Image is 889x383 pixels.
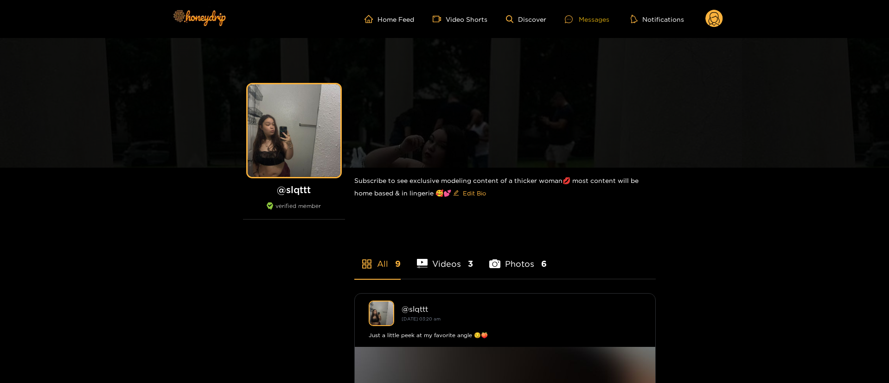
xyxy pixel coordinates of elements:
[433,15,487,23] a: Video Shorts
[506,15,546,23] a: Discover
[453,190,459,197] span: edit
[243,202,345,220] div: verified member
[395,258,401,270] span: 9
[402,305,641,313] div: @ slqttt
[417,237,473,279] li: Videos
[463,188,486,198] span: Edit Bio
[433,15,446,23] span: video-camera
[365,15,414,23] a: Home Feed
[369,301,394,326] img: slqttt
[365,15,377,23] span: home
[369,331,641,340] div: Just a little peek at my favorite angle 😏🍑
[541,258,547,270] span: 6
[354,168,656,208] div: Subscribe to see exclusive modeling content of a thicker woman💋 most content will be home based &...
[451,186,488,201] button: editEdit Bio
[354,237,401,279] li: All
[489,237,547,279] li: Photos
[361,258,372,270] span: appstore
[628,14,687,24] button: Notifications
[243,184,345,195] h1: @ slqttt
[565,14,609,25] div: Messages
[402,316,441,321] small: [DATE] 03:20 am
[468,258,473,270] span: 3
